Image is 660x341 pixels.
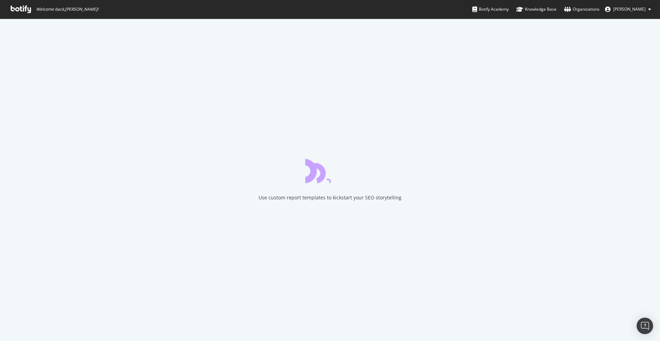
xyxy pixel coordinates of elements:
span: Welcome back, [PERSON_NAME] ! [36,7,98,12]
div: Organizations [564,6,599,13]
button: [PERSON_NAME] [599,4,657,15]
div: Knowledge Base [516,6,557,13]
div: Open Intercom Messenger [637,318,653,334]
div: Botify Academy [472,6,509,13]
div: Use custom report templates to kickstart your SEO storytelling [258,194,401,201]
span: Ashlyn Messier [613,6,646,12]
div: animation [305,158,355,183]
